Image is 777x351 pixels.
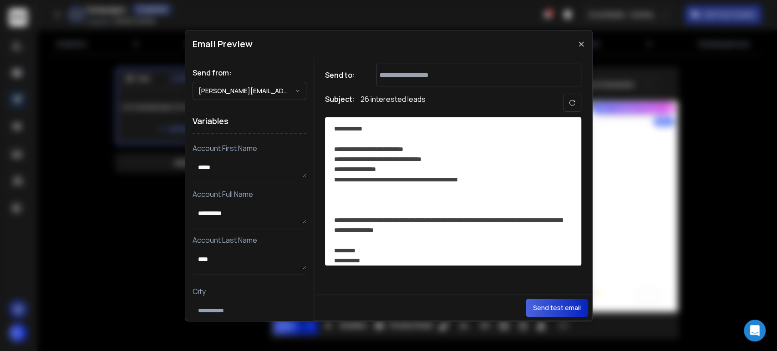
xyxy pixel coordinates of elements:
div: Open Intercom Messenger [744,320,766,341]
p: 26 interested leads [361,94,426,112]
h1: Email Preview [193,38,253,50]
h1: Variables [193,109,306,134]
p: Account Full Name [193,189,306,200]
h1: Subject: [325,94,355,112]
p: [PERSON_NAME][EMAIL_ADDRESS][DOMAIN_NAME] [198,86,295,95]
p: Account Last Name [193,235,306,246]
p: Account First Name [193,143,306,154]
button: Send test email [526,299,588,317]
h1: Send to: [325,70,361,80]
p: City [193,286,306,297]
h1: Send from: [193,67,306,78]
